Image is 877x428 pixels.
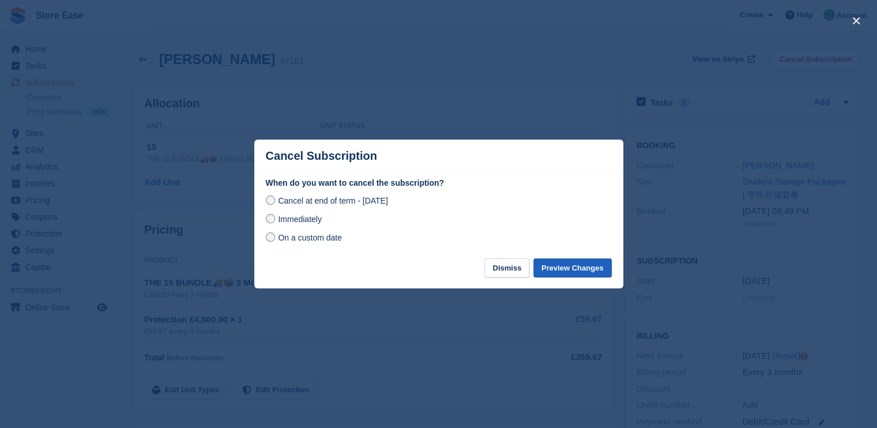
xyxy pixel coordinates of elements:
input: Cancel at end of term - [DATE] [266,196,275,205]
button: close [847,12,865,30]
span: On a custom date [278,233,342,242]
label: When do you want to cancel the subscription? [266,177,612,189]
span: Immediately [278,215,321,224]
input: On a custom date [266,232,275,242]
button: Preview Changes [533,258,612,277]
p: Cancel Subscription [266,149,377,163]
button: Dismiss [484,258,529,277]
span: Cancel at end of term - [DATE] [278,196,387,205]
input: Immediately [266,214,275,223]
